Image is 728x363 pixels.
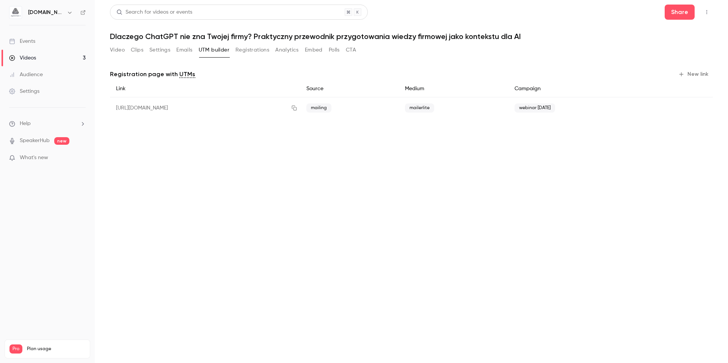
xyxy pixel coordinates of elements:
[149,44,170,56] button: Settings
[77,155,86,161] iframe: Noticeable Trigger
[110,97,300,119] div: [URL][DOMAIN_NAME]
[346,44,356,56] button: CTA
[275,44,299,56] button: Analytics
[329,44,340,56] button: Polls
[305,44,323,56] button: Embed
[110,70,195,79] p: Registration page with
[116,8,192,16] div: Search for videos or events
[9,6,22,19] img: aigmented.io
[508,80,648,97] div: Campaign
[701,6,713,18] button: Top Bar Actions
[179,70,195,79] a: UTMs
[9,344,22,354] span: Pro
[515,103,555,113] span: webinar [DATE]
[306,103,331,113] span: mailing
[675,68,713,80] button: New link
[9,71,43,78] div: Audience
[235,44,269,56] button: Registrations
[405,103,434,113] span: mailerlite
[20,137,50,145] a: SpeakerHub
[54,137,69,145] span: new
[665,5,695,20] button: Share
[9,38,35,45] div: Events
[9,120,86,128] li: help-dropdown-opener
[20,120,31,128] span: Help
[28,9,64,16] h6: [DOMAIN_NAME]
[110,32,713,41] h1: Dlaczego ChatGPT nie zna Twojej firmy? Praktyczny przewodnik przygotowania wiedzy firmowej jako k...
[110,80,300,97] div: Link
[199,44,229,56] button: UTM builder
[20,154,48,162] span: What's new
[9,88,39,95] div: Settings
[399,80,508,97] div: Medium
[27,346,85,352] span: Plan usage
[110,44,125,56] button: Video
[9,54,36,62] div: Videos
[131,44,143,56] button: Clips
[300,80,399,97] div: Source
[176,44,192,56] button: Emails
